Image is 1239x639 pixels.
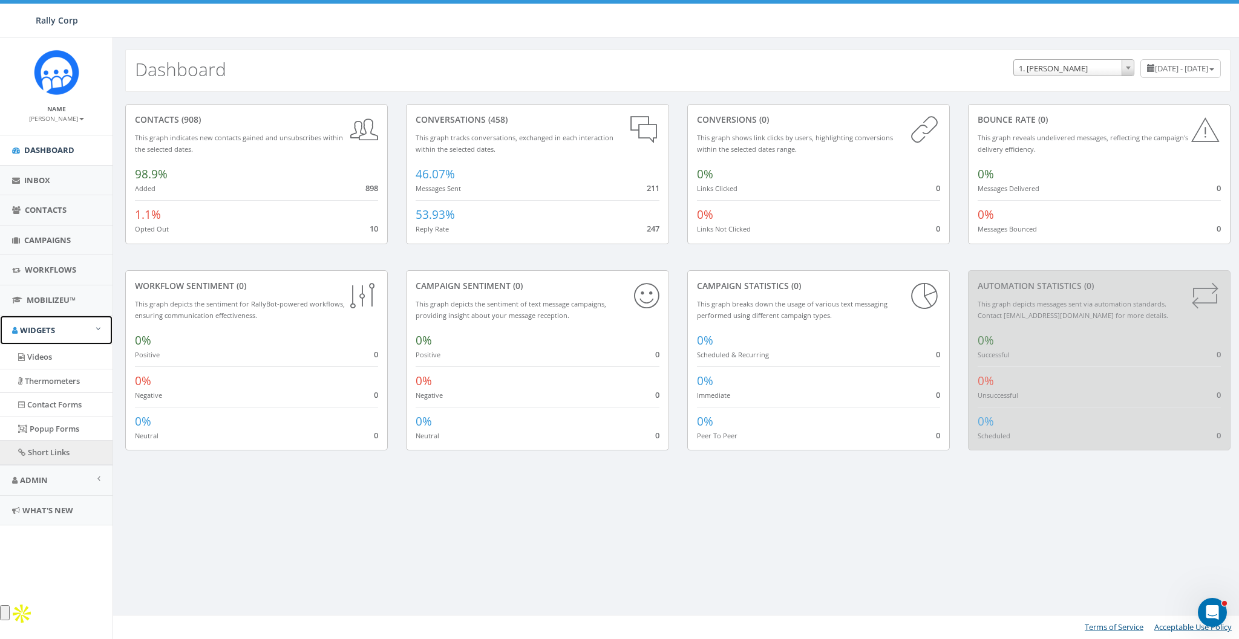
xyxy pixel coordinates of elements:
[416,332,432,348] span: 0%
[697,280,940,292] div: Campaign Statistics
[29,114,84,123] small: [PERSON_NAME]
[1036,114,1048,125] span: (0)
[34,50,79,95] img: Icon_1.png
[29,112,84,123] a: [PERSON_NAME]
[1217,430,1221,441] span: 0
[978,332,994,348] span: 0%
[697,332,713,348] span: 0%
[1217,223,1221,234] span: 0
[416,373,432,389] span: 0%
[135,350,160,359] small: Positive
[936,430,940,441] span: 0
[10,602,34,626] img: Apollo
[697,133,893,154] small: This graph shows link clicks by users, highlighting conversions within the selected dates range.
[936,349,940,360] span: 0
[416,166,455,182] span: 46.07%
[135,133,343,154] small: This graph indicates new contacts gained and unsubscribes within the selected dates.
[135,431,159,440] small: Neutral
[416,414,432,429] span: 0%
[416,431,439,440] small: Neutral
[1217,389,1221,400] span: 0
[416,114,659,126] div: conversations
[1198,598,1227,627] iframe: Intercom live chat
[135,280,378,292] div: Workflow Sentiment
[47,105,66,113] small: Name
[1085,621,1143,632] a: Terms of Service
[1154,621,1232,632] a: Acceptable Use Policy
[697,207,713,222] span: 0%
[135,373,151,389] span: 0%
[655,349,659,360] span: 0
[135,59,226,79] h2: Dashboard
[36,15,78,26] span: Rally Corp
[511,280,523,291] span: (0)
[978,373,994,389] span: 0%
[416,133,613,154] small: This graph tracks conversations, exchanged in each interaction within the selected dates.
[697,373,713,389] span: 0%
[486,114,508,125] span: (458)
[25,204,67,215] span: Contacts
[416,350,440,359] small: Positive
[978,350,1010,359] small: Successful
[135,414,151,429] span: 0%
[416,207,455,222] span: 53.93%
[365,183,378,193] span: 898
[978,224,1037,233] small: Messages Bounced
[978,391,1018,400] small: Unsuccessful
[135,224,169,233] small: Opted Out
[978,166,994,182] span: 0%
[1217,183,1221,193] span: 0
[1155,63,1208,74] span: [DATE] - [DATE]
[1217,349,1221,360] span: 0
[697,114,940,126] div: conversions
[20,325,55,336] span: Widgets
[135,114,378,126] div: contacts
[234,280,246,291] span: (0)
[697,166,713,182] span: 0%
[374,349,378,360] span: 0
[416,224,449,233] small: Reply Rate
[978,299,1168,320] small: This graph depicts messages sent via automation standards. Contact [EMAIL_ADDRESS][DOMAIN_NAME] f...
[789,280,801,291] span: (0)
[647,183,659,193] span: 211
[27,294,76,305] span: MobilizeU™
[978,207,994,222] span: 0%
[374,389,378,400] span: 0
[647,223,659,234] span: 247
[697,350,769,359] small: Scheduled & Recurring
[135,332,151,348] span: 0%
[135,391,162,400] small: Negative
[697,184,737,193] small: Links Clicked
[697,299,888,320] small: This graph breaks down the usage of various text messaging performed using different campaign types.
[978,133,1188,154] small: This graph reveals undelivered messages, reflecting the campaign's delivery efficiency.
[20,475,48,485] span: Admin
[757,114,769,125] span: (0)
[416,391,443,400] small: Negative
[978,431,1010,440] small: Scheduled
[978,414,994,429] span: 0%
[936,183,940,193] span: 0
[25,264,76,275] span: Workflows
[978,280,1221,292] div: Automation Statistics
[179,114,201,125] span: (908)
[135,299,345,320] small: This graph depicts the sentiment for RallyBot-powered workflows, ensuring communication effective...
[416,299,606,320] small: This graph depicts the sentiment of text message campaigns, providing insight about your message ...
[697,431,737,440] small: Peer To Peer
[1082,280,1094,291] span: (0)
[978,184,1039,193] small: Messages Delivered
[370,223,378,234] span: 10
[936,223,940,234] span: 0
[416,184,461,193] small: Messages Sent
[1014,60,1134,77] span: 1. James Martin
[697,414,713,429] span: 0%
[22,505,73,516] span: What's New
[24,235,71,245] span: Campaigns
[655,430,659,441] span: 0
[416,280,659,292] div: Campaign Sentiment
[24,144,74,155] span: Dashboard
[24,175,50,186] span: Inbox
[1013,59,1134,76] span: 1. James Martin
[135,207,161,222] span: 1.1%
[697,391,730,400] small: Immediate
[655,389,659,400] span: 0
